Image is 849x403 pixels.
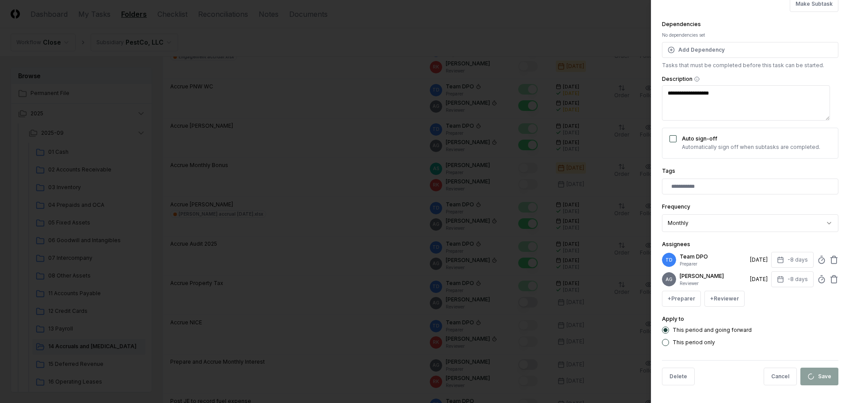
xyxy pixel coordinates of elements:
div: No dependencies set [662,32,838,38]
label: Assignees [662,241,690,247]
label: Auto sign-off [682,135,717,142]
p: Team DPO [680,253,746,261]
div: [DATE] [750,275,768,283]
p: Preparer [680,261,746,267]
button: Cancel [764,368,797,385]
label: Description [662,76,838,82]
span: TD [665,257,673,263]
label: Tags [662,167,675,174]
div: [DATE] [750,256,768,264]
button: +Preparer [662,291,701,307]
p: Automatically sign off when subtasks are completed. [682,143,820,151]
button: Add Dependency [662,42,838,58]
span: AG [665,276,673,283]
button: -8 days [771,252,814,268]
button: +Reviewer [704,291,745,307]
label: Dependencies [662,21,701,27]
label: Apply to [662,316,684,322]
button: Delete [662,368,695,385]
button: Description [694,76,700,82]
button: -8 days [771,271,814,287]
p: Reviewer [680,280,746,287]
p: [PERSON_NAME] [680,272,746,280]
label: This period only [673,340,715,345]
p: Tasks that must be completed before this task can be started. [662,61,838,69]
label: This period and going forward [673,327,752,333]
label: Frequency [662,203,690,210]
